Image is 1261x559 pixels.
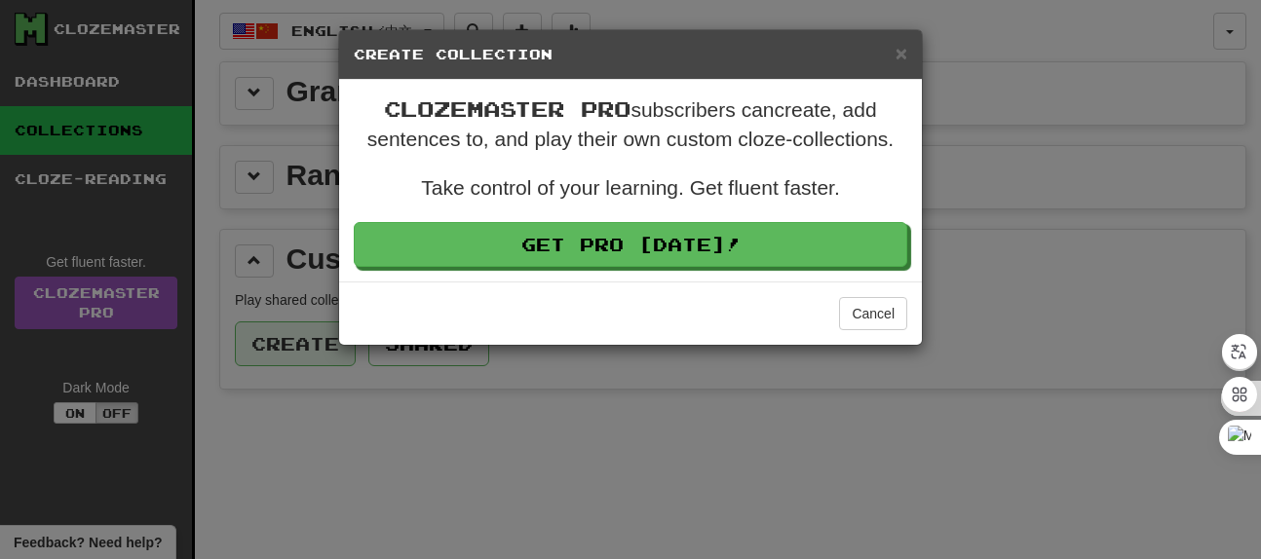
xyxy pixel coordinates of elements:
a: Get Pro [DATE]! [354,222,907,267]
p: subscribers can create, add sentences to, and play their own custom cloze-collections. [354,94,907,154]
button: Cancel [839,297,907,330]
span: × [896,42,907,64]
span: Clozemaster Pro [384,96,630,121]
p: Take control of your learning. Get fluent faster. [354,173,907,203]
h5: Create Collection [354,45,907,64]
button: Close [896,43,907,63]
